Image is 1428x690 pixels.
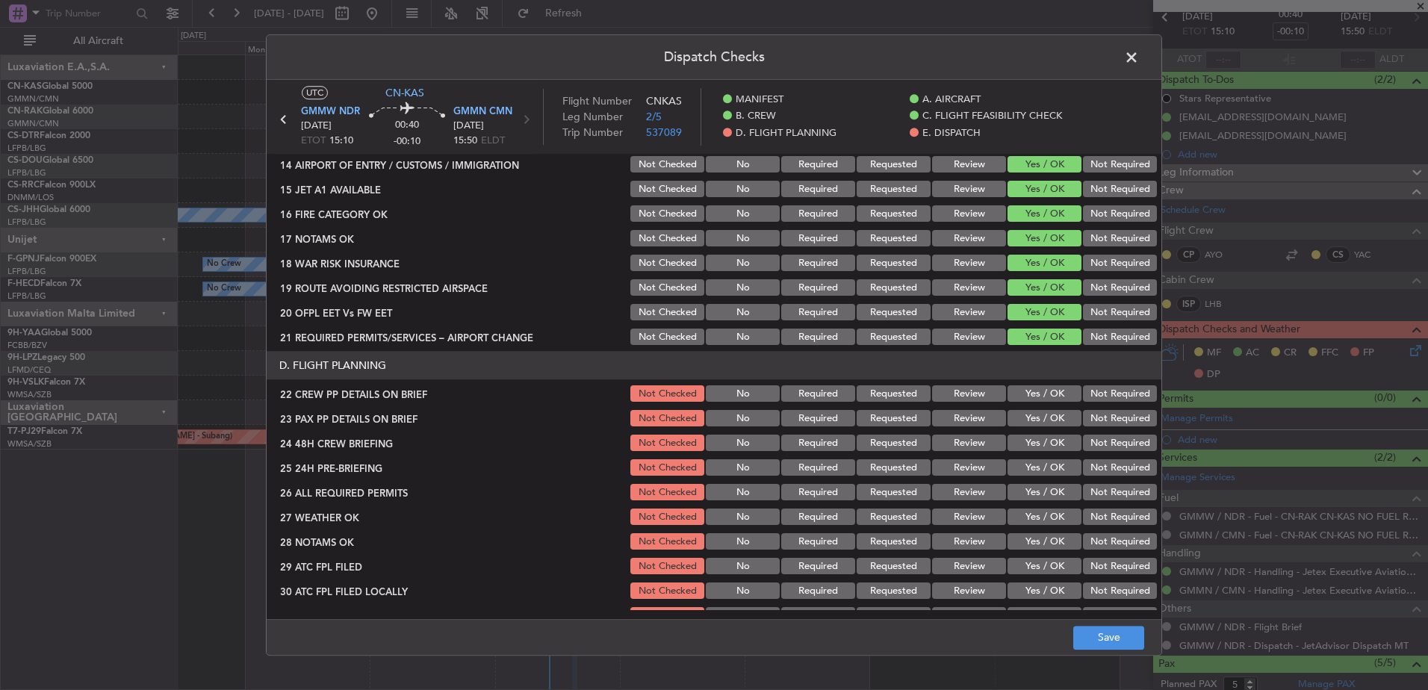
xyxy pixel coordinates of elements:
[1083,329,1157,346] button: Not Required
[1083,206,1157,223] button: Not Required
[1083,305,1157,321] button: Not Required
[1083,181,1157,198] button: Not Required
[1083,509,1157,526] button: Not Required
[1083,231,1157,247] button: Not Required
[267,35,1161,80] header: Dispatch Checks
[1083,411,1157,427] button: Not Required
[1083,559,1157,575] button: Not Required
[1083,460,1157,476] button: Not Required
[1083,534,1157,550] button: Not Required
[1083,255,1157,272] button: Not Required
[1083,485,1157,501] button: Not Required
[1083,435,1157,452] button: Not Required
[1083,157,1157,173] button: Not Required
[1083,608,1157,624] button: Not Required
[1083,583,1157,600] button: Not Required
[1083,386,1157,402] button: Not Required
[1083,280,1157,296] button: Not Required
